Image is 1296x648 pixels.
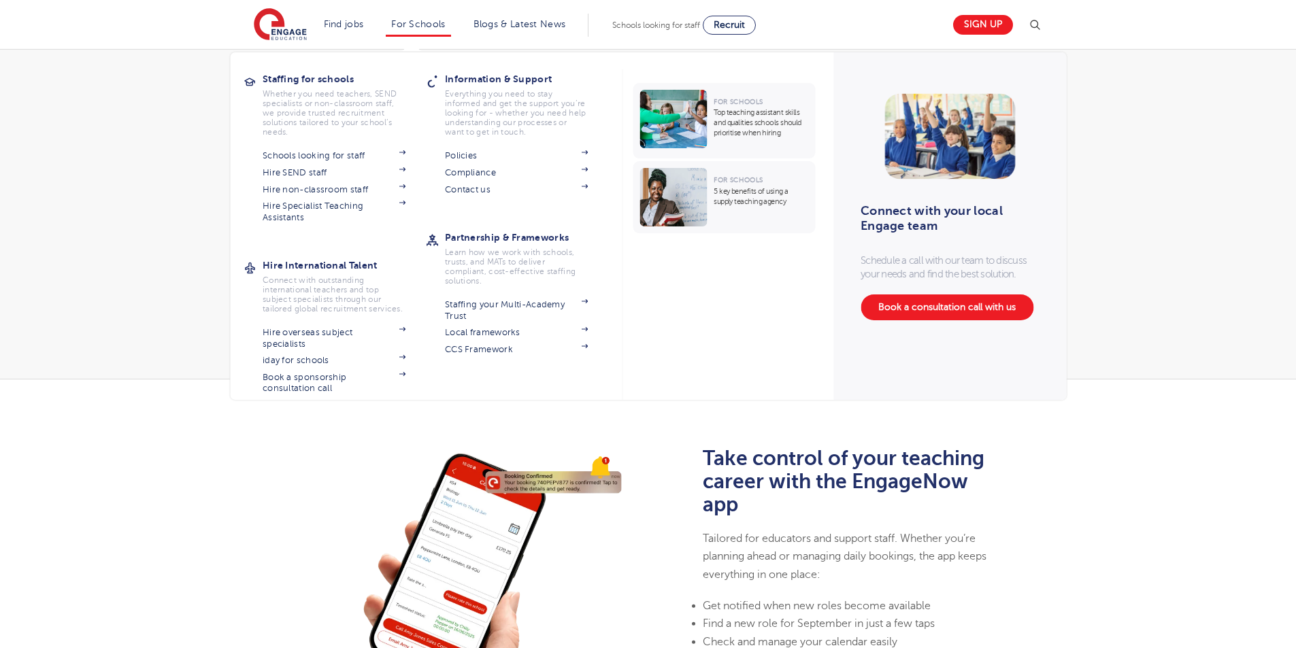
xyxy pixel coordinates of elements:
[703,532,986,581] span: Tailored for educators and support staff. Whether you’re planning ahead or managing daily booking...
[445,167,588,178] a: Compliance
[714,107,808,138] p: Top teaching assistant skills and qualities schools should prioritise when hiring
[445,344,588,355] a: CCS Framework
[703,600,931,612] span: Get notified when new roles become available
[861,294,1033,320] a: Book a consultation call with us
[445,69,608,137] a: Information & SupportEverything you need to stay informed and get the support you’re looking for ...
[861,254,1039,281] p: Schedule a call with our team to discuss your needs and find the best solution.
[263,150,405,161] a: Schools looking for staff
[714,176,763,184] span: For Schools
[861,203,1030,233] h3: Connect with your local Engage team
[953,15,1013,35] a: Sign up
[612,20,700,30] span: Schools looking for staff
[263,355,405,366] a: iday for schools
[473,19,566,29] a: Blogs & Latest News
[633,161,818,233] a: For Schools5 key benefits of using a supply teaching agency
[263,256,426,275] h3: Hire International Talent
[263,69,426,88] h3: Staffing for schools
[703,617,935,630] span: Find a new role for September in just a few taps
[714,20,745,30] span: Recruit
[254,8,307,42] img: Engage Education
[703,16,756,35] a: Recruit
[263,372,405,394] a: Book a sponsorship consultation call
[324,19,364,29] a: Find jobs
[263,167,405,178] a: Hire SEND staff
[445,228,608,286] a: Partnership & FrameworksLearn how we work with schools, trusts, and MATs to deliver compliant, co...
[445,184,588,195] a: Contact us
[445,327,588,338] a: Local frameworks
[391,19,445,29] a: For Schools
[263,69,426,137] a: Staffing for schoolsWhether you need teachers, SEND specialists or non-classroom staff, we provid...
[263,275,405,313] p: Connect with outstanding international teachers and top subject specialists through our tailored ...
[445,248,588,286] p: Learn how we work with schools, trusts, and MATs to deliver compliant, cost-effective staffing so...
[445,150,588,161] a: Policies
[263,327,405,349] a: Hire overseas subject specialists
[263,184,405,195] a: Hire non-classroom staff
[714,98,763,105] span: For Schools
[445,69,608,88] h3: Information & Support
[445,228,608,247] h3: Partnership & Frameworks
[263,89,405,137] p: Whether you need teachers, SEND specialists or non-classroom staff, we provide trusted recruitmen...
[263,201,405,223] a: Hire Specialist Teaching Assistants
[445,89,588,137] p: Everything you need to stay informed and get the support you’re looking for - whether you need he...
[445,299,588,322] a: Staffing your Multi-Academy Trust
[703,447,984,516] b: Take control of your teaching career with the EngageNow app
[714,186,808,207] p: 5 key benefits of using a supply teaching agency
[633,83,818,158] a: For SchoolsTop teaching assistant skills and qualities schools should prioritise when hiring
[263,256,426,313] a: Hire International TalentConnect with outstanding international teachers and top subject speciali...
[703,635,897,647] span: Check and manage your calendar easily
